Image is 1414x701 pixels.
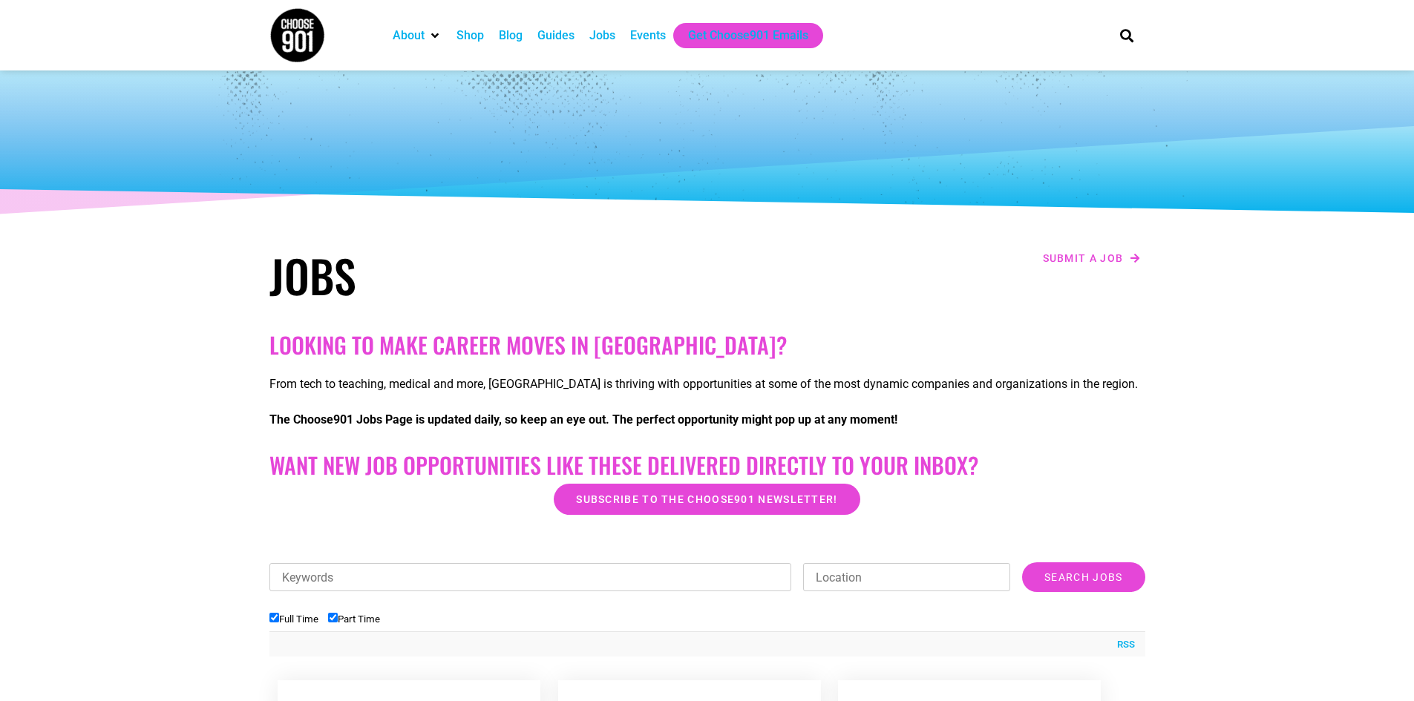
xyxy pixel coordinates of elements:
[328,613,338,622] input: Part Time
[269,375,1145,393] p: From tech to teaching, medical and more, [GEOGRAPHIC_DATA] is thriving with opportunities at some...
[269,249,700,302] h1: Jobs
[456,27,484,45] a: Shop
[537,27,575,45] a: Guides
[1038,249,1145,268] a: Submit a job
[688,27,808,45] a: Get Choose901 Emails
[385,23,449,48] div: About
[393,27,425,45] a: About
[1043,253,1124,263] span: Submit a job
[1110,637,1135,652] a: RSS
[269,452,1145,478] h2: Want New Job Opportunities like these Delivered Directly to your Inbox?
[269,613,318,625] label: Full Time
[499,27,523,45] a: Blog
[269,412,897,427] strong: The Choose901 Jobs Page is updated daily, so keep an eye out. The perfect opportunity might pop u...
[630,27,666,45] a: Events
[1114,23,1139,47] div: Search
[576,494,837,504] span: Subscribe to the Choose901 newsletter!
[385,23,1095,48] nav: Main nav
[269,332,1145,358] h2: Looking to make career moves in [GEOGRAPHIC_DATA]?
[554,484,860,515] a: Subscribe to the Choose901 newsletter!
[269,613,279,622] input: Full Time
[589,27,615,45] a: Jobs
[328,613,380,625] label: Part Time
[269,563,792,591] input: Keywords
[1022,562,1145,592] input: Search Jobs
[803,563,1010,591] input: Location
